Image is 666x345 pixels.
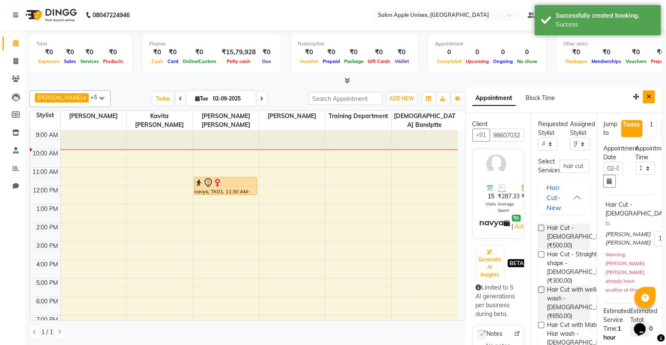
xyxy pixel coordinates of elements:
[390,95,414,102] span: ADD NEW
[298,40,411,47] div: Redemption
[309,92,382,105] input: Search Appointment
[514,221,528,232] a: Add
[127,111,193,130] span: Kavita [PERSON_NAME]
[82,94,86,101] a: x
[547,224,613,250] span: Hair Cut - [DEMOGRAPHIC_DATA] (₹500.00)
[32,186,60,195] div: 12:00 PM
[326,111,392,121] span: Training Department
[472,129,490,142] button: +91
[643,90,655,103] button: Close
[194,177,257,195] div: navya, TK01, 11:30 AM-12:30 PM, Hair Cut - [DEMOGRAPHIC_DATA]
[563,47,589,57] div: ₹0
[486,201,496,207] span: Visits
[298,47,321,57] div: ₹0
[180,47,218,57] div: ₹0
[260,58,273,64] span: Due
[512,215,521,221] span: ₹0
[488,192,494,201] span: 15
[604,144,623,162] div: Appointment Date
[464,47,491,57] div: 0
[547,250,613,285] span: Hair Cut - Straight - U shape - [DEMOGRAPHIC_DATA] (₹300.00)
[36,40,125,47] div: Total
[589,47,624,57] div: ₹0
[646,120,657,137] li: 1
[153,92,174,105] span: Today
[101,58,125,64] span: Products
[31,149,60,158] div: 10:00 AM
[30,111,60,120] div: Stylist
[387,93,417,105] button: ADD NEW
[93,3,130,27] b: 08047224946
[36,58,62,64] span: Expenses
[393,58,411,64] span: Wallet
[435,58,464,64] span: Completed
[508,259,526,267] span: BETA
[62,58,78,64] span: Sales
[21,3,79,27] img: logo
[101,47,125,57] div: ₹0
[36,47,62,57] div: ₹0
[366,47,393,57] div: ₹0
[34,131,60,140] div: 9:00 AM
[476,329,503,340] span: Notes
[342,47,366,57] div: ₹0
[193,95,210,102] span: Tue
[149,58,165,64] span: Cash
[35,260,60,269] div: 4:00 PM
[498,192,520,201] span: ₹287.33
[210,92,252,105] input: 2025-09-02
[149,40,274,47] div: Finance
[35,279,60,287] div: 5:00 PM
[35,297,60,306] div: 6:00 PM
[631,311,658,337] iframe: chat widget
[31,168,60,176] div: 11:00 AM
[165,47,180,57] div: ₹0
[490,129,524,142] input: Search by Name/Mobile/Email/Code
[604,307,631,332] span: Estimated Service Time:
[556,11,655,20] div: Successfully created booking.
[512,221,528,232] span: |
[484,152,509,176] img: avatar
[78,58,101,64] span: Services
[491,47,515,57] div: 0
[435,40,539,47] div: Appointment
[259,47,274,57] div: ₹0
[515,47,539,57] div: 0
[589,58,624,64] span: Memberships
[541,180,586,215] button: Hair Cut- New
[491,58,515,64] span: Ongoing
[570,120,589,137] div: Assigned Stylist
[366,58,393,64] span: Gift Cards
[477,246,504,281] button: Generate AI Insights
[37,94,82,101] span: [PERSON_NAME]
[35,205,60,213] div: 1:00 PM
[298,58,321,64] span: Voucher
[472,91,516,106] span: Appointment
[35,316,60,324] div: 7:00 PM
[476,283,521,319] div: Limited to 5 AI generations per business during beta.
[472,120,524,129] div: Client
[526,94,555,102] span: Block Time
[392,111,458,130] span: [DEMOGRAPHIC_DATA] Bandptte
[563,58,589,64] span: Packages
[606,230,651,247] span: [PERSON_NAME] [PERSON_NAME]
[41,328,53,337] span: 1 / 1
[623,120,641,129] div: Today
[631,307,658,324] span: Estimated Total:
[61,111,127,121] span: [PERSON_NAME]
[606,252,651,293] small: Warning: [PERSON_NAME] [PERSON_NAME] already have another at this time.
[547,285,613,321] span: Hair Cut with wella Hiar wash - [DEMOGRAPHIC_DATA] (₹650.00)
[193,111,259,130] span: [PERSON_NAME] [PERSON_NAME]
[435,47,464,57] div: 0
[636,144,655,162] div: Appointment Time
[90,94,103,100] span: +5
[522,192,548,201] span: ₹4,310.00
[149,47,165,57] div: ₹0
[547,182,573,213] div: Hair Cut- New
[604,120,618,137] div: Jump to
[624,58,649,64] span: Vouchers
[35,223,60,232] div: 2:00 PM
[78,47,101,57] div: ₹0
[259,111,325,121] span: [PERSON_NAME]
[538,120,557,137] div: Requested Stylist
